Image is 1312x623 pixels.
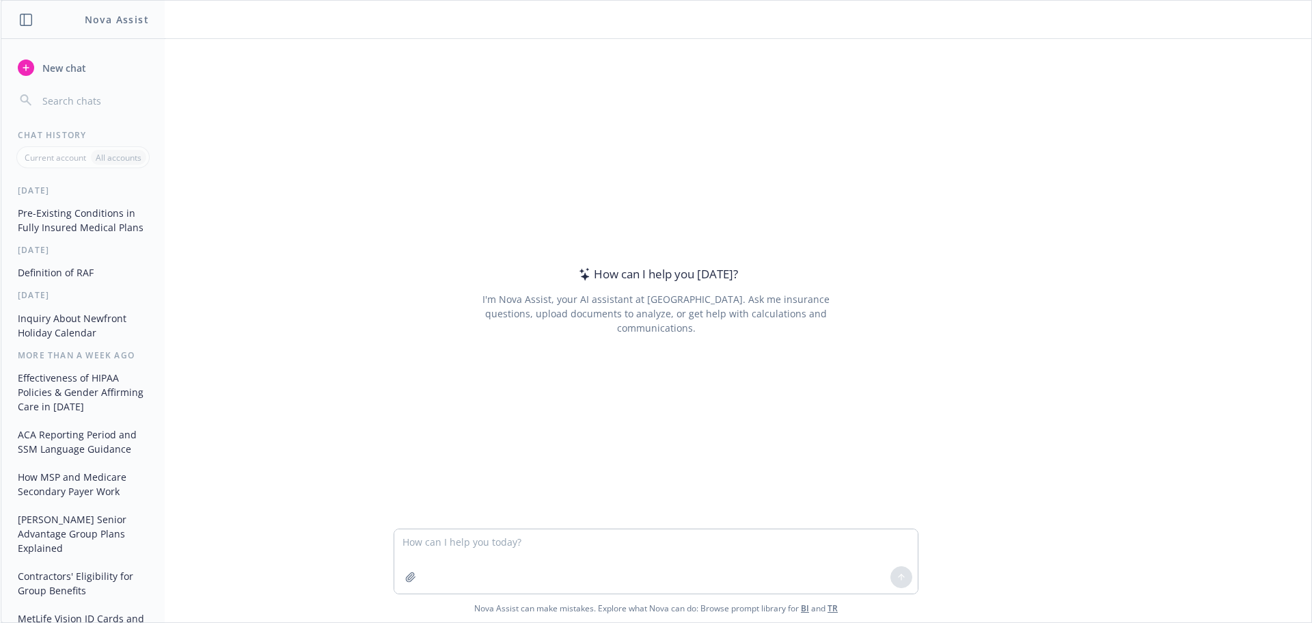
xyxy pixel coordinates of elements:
span: New chat [40,61,86,75]
div: Chat History [1,129,165,141]
button: Definition of RAF [12,261,154,284]
button: New chat [12,55,154,80]
button: [PERSON_NAME] Senior Advantage Group Plans Explained [12,508,154,559]
a: TR [828,602,838,614]
button: Pre-Existing Conditions in Fully Insured Medical Plans [12,202,154,239]
p: All accounts [96,152,141,163]
div: More than a week ago [1,349,165,361]
input: Search chats [40,91,148,110]
p: Current account [25,152,86,163]
a: BI [801,602,809,614]
div: I'm Nova Assist, your AI assistant at [GEOGRAPHIC_DATA]. Ask me insurance questions, upload docum... [463,292,848,335]
div: [DATE] [1,289,165,301]
div: How can I help you [DATE]? [575,265,738,283]
span: Nova Assist can make mistakes. Explore what Nova can do: Browse prompt library for and [6,594,1306,622]
button: Effectiveness of HIPAA Policies & Gender Affirming Care in [DATE] [12,367,154,418]
button: Inquiry About Newfront Holiday Calendar [12,307,154,344]
button: How MSP and Medicare Secondary Payer Work [12,466,154,503]
h1: Nova Assist [85,12,149,27]
div: [DATE] [1,185,165,196]
button: Contractors' Eligibility for Group Benefits [12,565,154,602]
div: [DATE] [1,244,165,256]
button: ACA Reporting Period and SSM Language Guidance [12,423,154,460]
